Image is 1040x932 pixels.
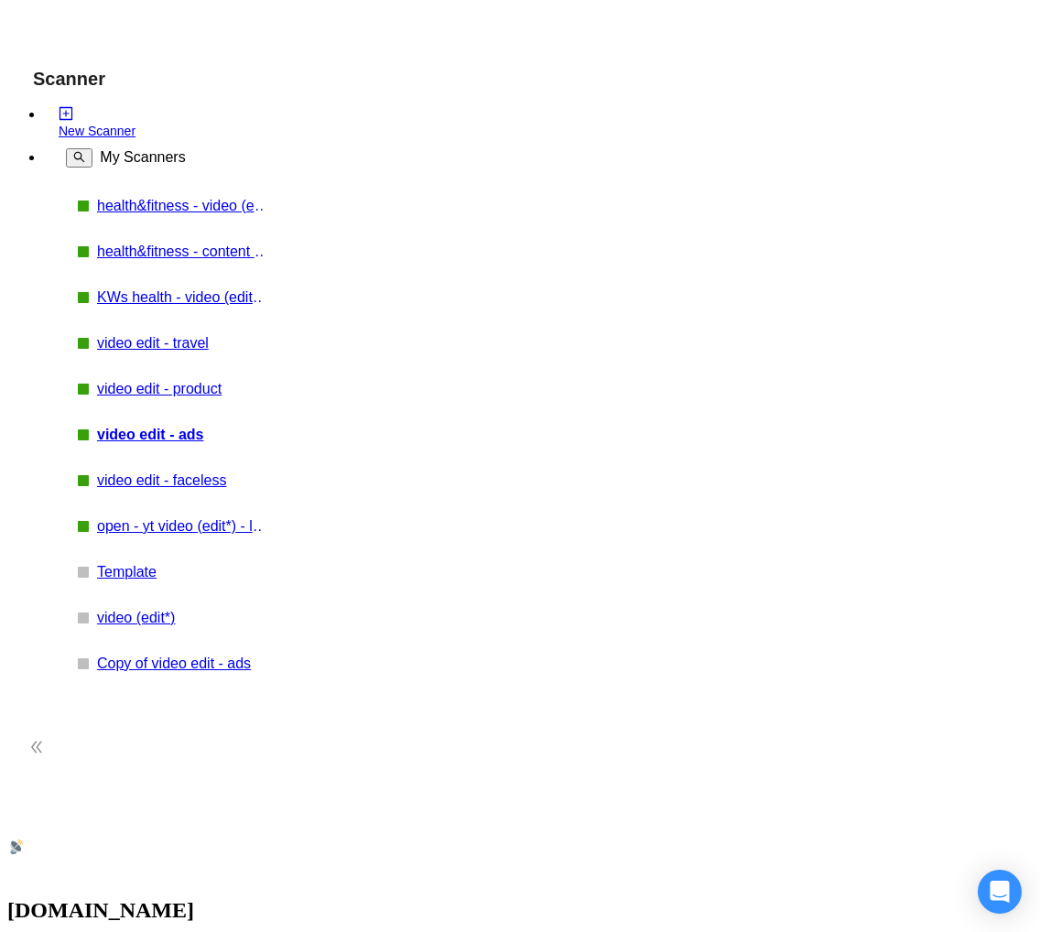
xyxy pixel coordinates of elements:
[97,610,271,626] a: video (edit*)
[59,124,135,138] span: New Scanner
[97,656,271,672] a: Copy of video edit - ads
[97,198,271,214] a: health&fitness - video (edit*) - laziza
[97,427,271,443] a: video edit - ads
[73,151,85,163] span: search
[44,106,264,139] li: New Scanner
[66,148,92,168] button: search
[59,106,264,139] a: New Scanner
[44,139,264,687] li: My Scanners
[59,106,73,121] span: plus-square
[97,244,271,260] a: health&fitness - content (creat*) - laziza
[9,840,24,854] img: logo
[100,149,185,166] span: My Scanners
[18,69,120,102] span: Scanner
[97,472,271,489] a: video edit - faceless
[27,740,46,758] span: double-left
[978,870,1022,914] div: Open Intercom Messenger
[97,518,271,535] a: open - yt video (edit*) - laziza
[97,335,271,352] a: video edit - travel
[7,888,1033,932] h1: [DOMAIN_NAME]
[97,289,271,306] a: KWs health - video (edit*) - laziza
[97,381,271,397] a: video edit - product
[97,564,271,580] a: Template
